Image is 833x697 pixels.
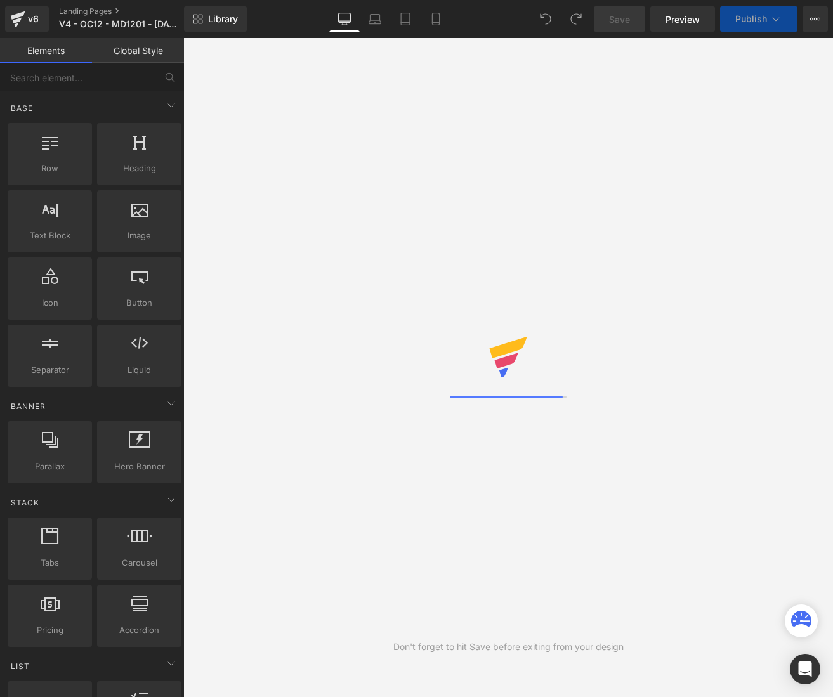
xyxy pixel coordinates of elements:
[184,6,247,32] a: New Library
[790,654,820,684] div: Open Intercom Messenger
[803,6,828,32] button: More
[101,363,178,377] span: Liquid
[10,102,34,114] span: Base
[11,363,88,377] span: Separator
[533,6,558,32] button: Undo
[25,11,41,27] div: v6
[393,640,624,654] div: Don't forget to hit Save before exiting from your design
[11,296,88,309] span: Icon
[421,6,451,32] a: Mobile
[101,460,178,473] span: Hero Banner
[59,6,202,16] a: Landing Pages
[11,229,88,242] span: Text Block
[666,13,700,26] span: Preview
[5,6,49,32] a: v6
[101,162,178,175] span: Heading
[101,556,178,570] span: Carousel
[10,497,41,509] span: Stack
[59,19,178,29] span: V4 - OC12 - MD1201 - [DATE]
[609,13,630,26] span: Save
[10,400,47,412] span: Banner
[11,556,88,570] span: Tabs
[329,6,360,32] a: Desktop
[735,14,767,24] span: Publish
[101,229,178,242] span: Image
[360,6,390,32] a: Laptop
[10,660,31,672] span: List
[92,38,184,63] a: Global Style
[720,6,797,32] button: Publish
[563,6,589,32] button: Redo
[650,6,715,32] a: Preview
[101,296,178,309] span: Button
[208,13,238,25] span: Library
[101,623,178,637] span: Accordion
[11,162,88,175] span: Row
[11,623,88,637] span: Pricing
[11,460,88,473] span: Parallax
[390,6,421,32] a: Tablet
